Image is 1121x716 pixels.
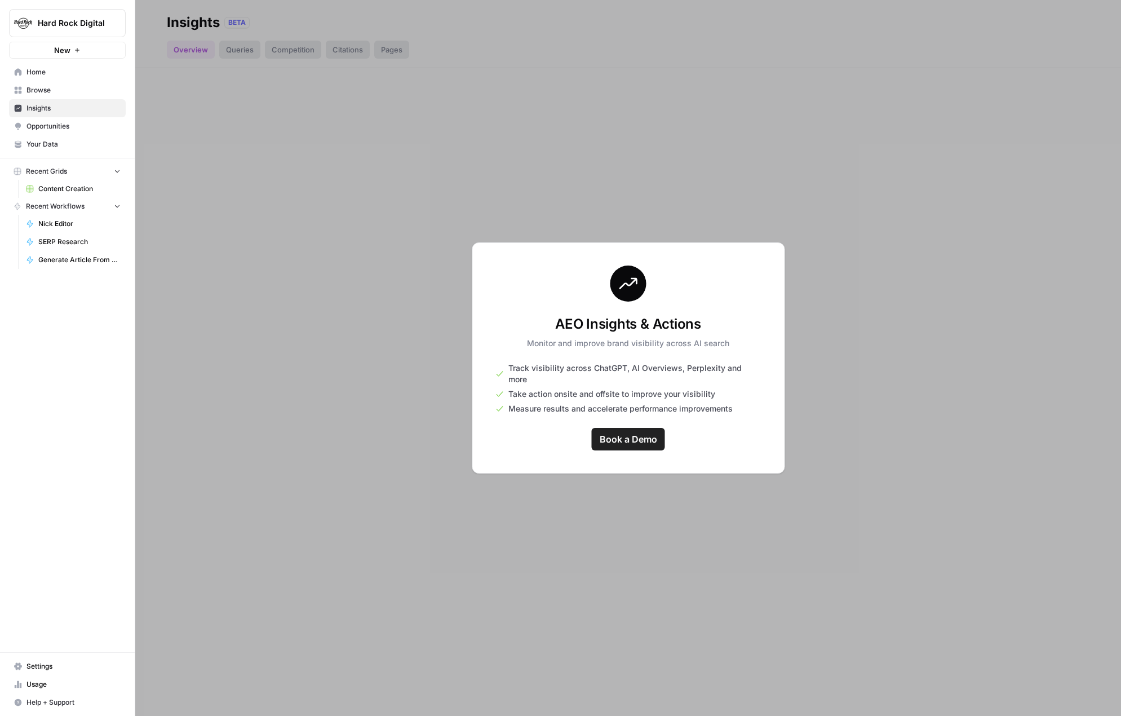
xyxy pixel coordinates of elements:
span: SERP Research [38,237,121,247]
span: Help + Support [26,697,121,708]
span: Insights [26,103,121,113]
span: Book a Demo [600,432,657,446]
button: Workspace: Hard Rock Digital [9,9,126,37]
button: New [9,42,126,59]
span: Recent Workflows [26,201,85,211]
span: Content Creation [38,184,121,194]
span: Measure results and accelerate performance improvements [508,403,733,414]
span: Browse [26,85,121,95]
button: Recent Grids [9,163,126,180]
a: Generate Article From Outline [21,251,126,269]
a: Opportunities [9,117,126,135]
span: Opportunities [26,121,121,131]
span: Hard Rock Digital [38,17,106,29]
img: Hard Rock Digital Logo [13,13,33,33]
button: Help + Support [9,693,126,711]
span: Recent Grids [26,166,67,176]
a: Settings [9,657,126,675]
a: Book a Demo [592,428,665,450]
button: Recent Workflows [9,198,126,215]
h3: AEO Insights & Actions [527,315,729,333]
span: New [54,45,70,56]
a: Nick Editor [21,215,126,233]
span: Nick Editor [38,219,121,229]
span: Generate Article From Outline [38,255,121,265]
a: SERP Research [21,233,126,251]
span: Usage [26,679,121,690]
a: Your Data [9,135,126,153]
a: Home [9,63,126,81]
a: Browse [9,81,126,99]
span: Settings [26,661,121,671]
a: Usage [9,675,126,693]
a: Content Creation [21,180,126,198]
span: Track visibility across ChatGPT, AI Overviews, Perplexity and more [508,363,761,385]
p: Monitor and improve brand visibility across AI search [527,338,729,349]
span: Home [26,67,121,77]
span: Take action onsite and offsite to improve your visibility [508,388,715,400]
span: Your Data [26,139,121,149]
a: Insights [9,99,126,117]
